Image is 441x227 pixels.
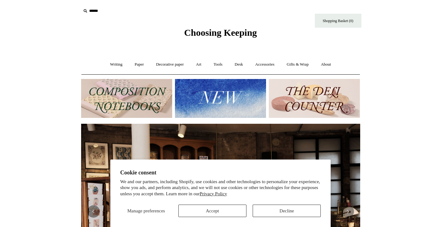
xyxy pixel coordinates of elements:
[120,169,321,176] h2: Cookie consent
[87,205,100,218] button: Previous
[184,27,257,38] span: Choosing Keeping
[127,208,165,213] span: Manage preferences
[269,79,360,118] img: The Deli Counter
[250,56,280,73] a: Accessories
[120,205,172,217] button: Manage preferences
[184,32,257,37] a: Choosing Keeping
[342,205,354,218] button: Next
[178,205,246,217] button: Accept
[81,79,172,118] img: 202302 Composition ledgers.jpg__PID:69722ee6-fa44-49dd-a067-31375e5d54ec
[281,56,314,73] a: Gifts & Wrap
[315,14,361,28] a: Shopping Basket (0)
[253,205,321,217] button: Decline
[208,56,228,73] a: Tools
[129,56,149,73] a: Paper
[104,56,128,73] a: Writing
[175,79,266,118] img: New.jpg__PID:f73bdf93-380a-4a35-bcfe-7823039498e1
[315,56,337,73] a: About
[191,56,207,73] a: Art
[200,191,227,196] a: Privacy Policy
[120,179,321,197] p: We and our partners, including Shopify, use cookies and other technologies to personalize your ex...
[229,56,249,73] a: Desk
[150,56,189,73] a: Decorative paper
